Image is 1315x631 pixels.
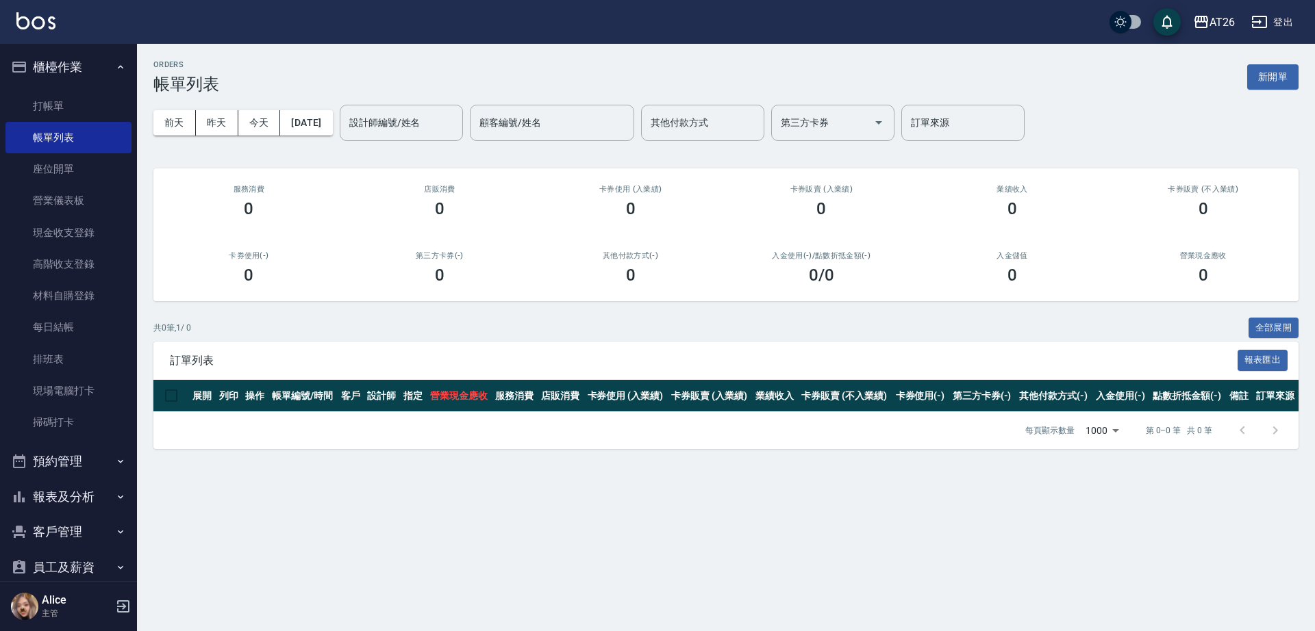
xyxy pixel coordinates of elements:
span: 訂單列表 [170,354,1238,368]
a: 座位開單 [5,153,131,185]
button: 報表匯出 [1238,350,1288,371]
button: 客戶管理 [5,514,131,550]
th: 列印 [216,380,242,412]
th: 業績收入 [752,380,798,412]
a: 高階收支登錄 [5,248,131,280]
button: save [1153,8,1181,36]
h5: Alice [42,593,112,607]
th: 卡券販賣 (不入業績) [798,380,892,412]
th: 設計師 [364,380,400,412]
img: Logo [16,12,55,29]
th: 卡券使用 (入業績) [584,380,668,412]
h3: 帳單列表 [153,75,219,94]
p: 每頁顯示數量 [1025,424,1075,437]
a: 帳單列表 [5,122,131,153]
th: 展開 [189,380,216,412]
h2: 業績收入 [934,185,1092,194]
h3: 0 [626,266,636,285]
button: 預約管理 [5,443,131,479]
th: 訂單來源 [1253,380,1299,412]
button: [DATE] [280,110,332,136]
a: 報表匯出 [1238,353,1288,366]
h2: 入金儲值 [934,251,1092,260]
h2: 第三方卡券(-) [361,251,519,260]
h3: 0 [244,266,253,285]
h3: 0 [816,199,826,218]
h3: 0 [435,199,444,218]
h3: 服務消費 [170,185,328,194]
h2: 卡券使用(-) [170,251,328,260]
h3: 0 [1199,199,1208,218]
th: 備註 [1226,380,1253,412]
a: 每日結帳 [5,311,131,343]
th: 店販消費 [538,380,584,412]
button: 全部展開 [1249,318,1299,339]
h2: 卡券販賣 (不入業績) [1124,185,1282,194]
a: 現金收支登錄 [5,217,131,248]
th: 第三方卡券(-) [949,380,1016,412]
button: 今天 [238,110,281,136]
h2: 其他付款方式(-) [551,251,710,260]
a: 材料自購登錄 [5,280,131,311]
th: 服務消費 [492,380,538,412]
a: 營業儀表板 [5,185,131,216]
p: 主管 [42,607,112,619]
button: AT26 [1188,8,1240,36]
button: 新開單 [1247,64,1299,90]
h3: 0 /0 [809,266,834,285]
h3: 0 [626,199,636,218]
h2: 入金使用(-) /點數折抵金額(-) [742,251,901,260]
h2: 卡券使用 (入業績) [551,185,710,194]
th: 營業現金應收 [427,380,492,412]
h2: 營業現金應收 [1124,251,1282,260]
h3: 0 [1007,266,1017,285]
img: Person [11,593,38,620]
p: 共 0 筆, 1 / 0 [153,322,191,334]
button: Open [868,112,890,133]
h2: 卡券販賣 (入業績) [742,185,901,194]
a: 新開單 [1247,70,1299,83]
h2: 店販消費 [361,185,519,194]
a: 現場電腦打卡 [5,375,131,407]
h3: 0 [244,199,253,218]
button: 報表及分析 [5,479,131,515]
a: 掃碼打卡 [5,407,131,438]
button: 櫃檯作業 [5,49,131,85]
th: 卡券販賣 (入業績) [668,380,752,412]
th: 帳單編號/時間 [268,380,338,412]
th: 入金使用(-) [1092,380,1149,412]
p: 第 0–0 筆 共 0 筆 [1146,424,1212,437]
a: 打帳單 [5,90,131,122]
h2: ORDERS [153,60,219,69]
a: 排班表 [5,344,131,375]
th: 點數折抵金額(-) [1149,380,1226,412]
button: 昨天 [196,110,238,136]
button: 登出 [1246,10,1299,35]
div: 1000 [1080,412,1124,449]
div: AT26 [1210,14,1235,31]
button: 員工及薪資 [5,550,131,585]
th: 卡券使用(-) [892,380,949,412]
h3: 0 [1007,199,1017,218]
th: 其他付款方式(-) [1016,380,1092,412]
button: 前天 [153,110,196,136]
th: 操作 [242,380,268,412]
th: 客戶 [338,380,364,412]
h3: 0 [1199,266,1208,285]
th: 指定 [400,380,427,412]
h3: 0 [435,266,444,285]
